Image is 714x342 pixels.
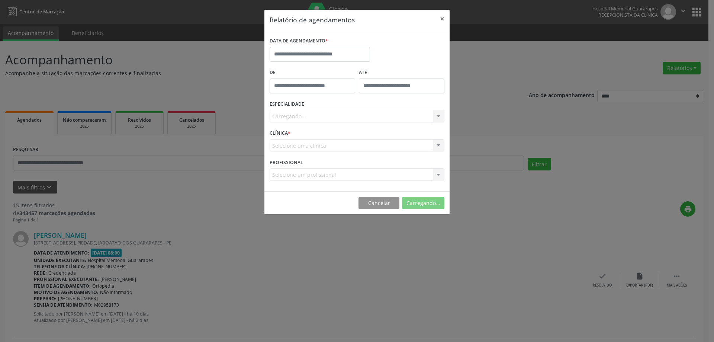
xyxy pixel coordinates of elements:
[435,10,450,28] button: Close
[270,157,303,168] label: PROFISSIONAL
[270,99,304,110] label: ESPECIALIDADE
[270,128,290,139] label: CLÍNICA
[359,67,444,79] label: ATÉ
[358,197,399,210] button: Cancelar
[270,35,328,47] label: DATA DE AGENDAMENTO
[402,197,444,210] button: Carregando...
[270,67,355,79] label: De
[270,15,355,25] h5: Relatório de agendamentos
